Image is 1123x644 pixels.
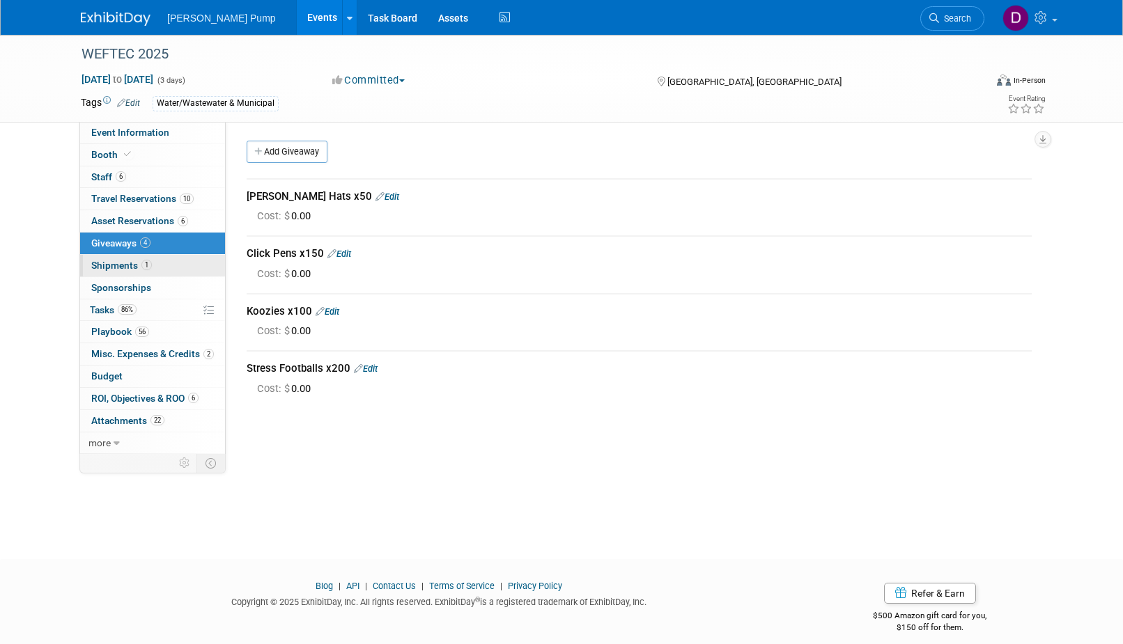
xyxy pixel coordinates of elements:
span: Cost: $ [257,382,291,395]
a: Giveaways4 [80,233,225,254]
span: | [497,581,506,591]
span: Cost: $ [257,210,291,222]
sup: ® [475,596,480,604]
span: Event Information [91,127,169,138]
div: Copyright © 2025 ExhibitDay, Inc. All rights reserved. ExhibitDay is a registered trademark of Ex... [81,592,797,608]
a: Staff6 [80,166,225,188]
span: Booth [91,149,134,160]
span: to [111,74,124,85]
a: Sponsorships [80,277,225,299]
span: | [418,581,427,591]
span: [GEOGRAPHIC_DATA], [GEOGRAPHIC_DATA] [667,77,842,87]
img: ExhibitDay [81,12,150,26]
a: Add Giveaway [247,141,327,163]
button: Committed [327,73,410,88]
a: Search [920,6,984,31]
div: Event Format [902,72,1046,93]
span: 6 [178,216,188,226]
div: WEFTEC 2025 [77,42,963,67]
span: Shipments [91,260,152,271]
a: API [346,581,359,591]
span: Cost: $ [257,324,291,337]
span: | [362,581,371,591]
span: [PERSON_NAME] Pump [167,13,276,24]
span: Budget [91,370,123,382]
a: ROI, Objectives & ROO6 [80,388,225,409]
span: 6 [188,393,199,403]
div: [PERSON_NAME] Hats x50 [247,189,1032,204]
a: Edit [354,363,378,374]
span: ROI, Objectives & ROO [91,393,199,404]
img: David Perry [1002,5,1029,31]
span: Asset Reservations [91,215,188,226]
span: (3 days) [156,76,185,85]
a: Privacy Policy [508,581,562,591]
span: 56 [135,327,149,337]
div: Click Pens x150 [247,246,1032,261]
div: Water/Wastewater & Municipal [153,96,279,111]
span: | [335,581,344,591]
span: 4 [140,237,150,248]
div: $150 off for them. [818,622,1043,634]
a: Asset Reservations6 [80,210,225,232]
a: Terms of Service [429,581,495,591]
span: [DATE] [DATE] [81,73,154,86]
span: Sponsorships [91,282,151,293]
a: Tasks86% [80,299,225,321]
span: Staff [91,171,126,182]
td: Tags [81,95,140,111]
a: Edit [375,191,399,202]
a: Travel Reservations10 [80,188,225,210]
a: Refer & Earn [884,583,976,604]
td: Personalize Event Tab Strip [173,454,197,472]
span: Attachments [91,415,164,426]
a: Edit [316,306,339,317]
span: Giveaways [91,237,150,249]
span: 1 [141,260,152,270]
span: Travel Reservations [91,193,194,204]
span: 0.00 [257,324,316,337]
a: Blog [316,581,333,591]
span: 86% [118,304,137,315]
span: 0.00 [257,267,316,280]
span: Misc. Expenses & Credits [91,348,214,359]
a: Contact Us [373,581,416,591]
span: 2 [203,349,214,359]
a: Edit [117,98,140,108]
span: Playbook [91,326,149,337]
div: Stress Footballs x200 [247,361,1032,376]
div: $500 Amazon gift card for you, [818,601,1043,633]
span: Tasks [90,304,137,315]
span: 0.00 [257,210,316,222]
img: Format-Inperson.png [997,74,1011,86]
a: Misc. Expenses & Credits2 [80,343,225,365]
a: Edit [327,249,351,259]
td: Toggle Event Tabs [197,454,226,472]
a: Attachments22 [80,410,225,432]
div: In-Person [1013,75,1046,86]
i: Booth reservation complete [124,150,131,158]
a: Playbook56 [80,321,225,343]
a: Shipments1 [80,255,225,276]
span: Cost: $ [257,267,291,280]
span: more [88,437,111,448]
div: Event Rating [1007,95,1045,102]
span: 10 [180,194,194,204]
span: 6 [116,171,126,182]
a: Event Information [80,122,225,143]
span: 0.00 [257,382,316,395]
span: Search [939,13,971,24]
a: more [80,432,225,454]
div: Koozies x100 [247,304,1032,319]
a: Budget [80,366,225,387]
span: 22 [150,415,164,425]
a: Booth [80,144,225,166]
